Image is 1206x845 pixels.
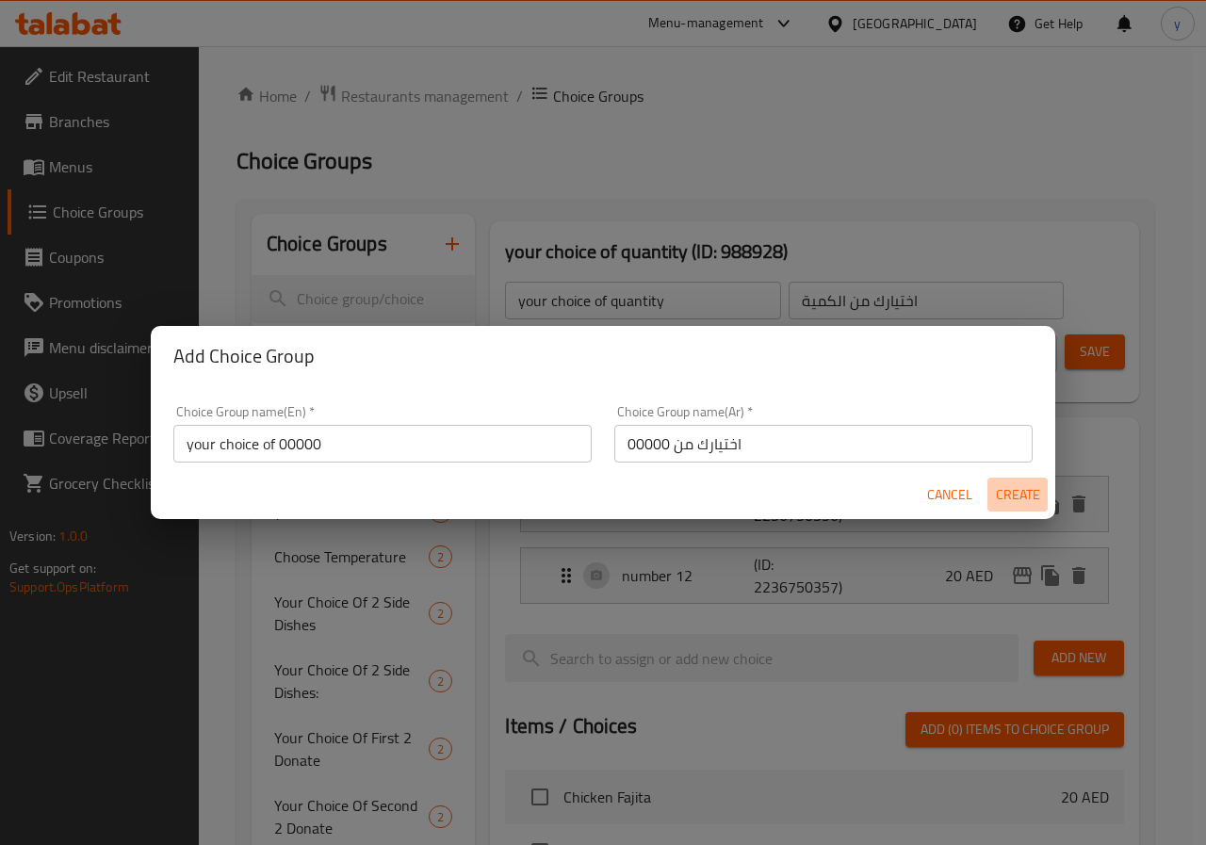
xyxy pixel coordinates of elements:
[173,341,1033,371] h2: Add Choice Group
[173,425,592,463] input: Please enter Choice Group name(en)
[995,483,1040,507] span: Create
[614,425,1033,463] input: Please enter Choice Group name(ar)
[920,478,980,512] button: Cancel
[987,478,1048,512] button: Create
[927,483,972,507] span: Cancel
